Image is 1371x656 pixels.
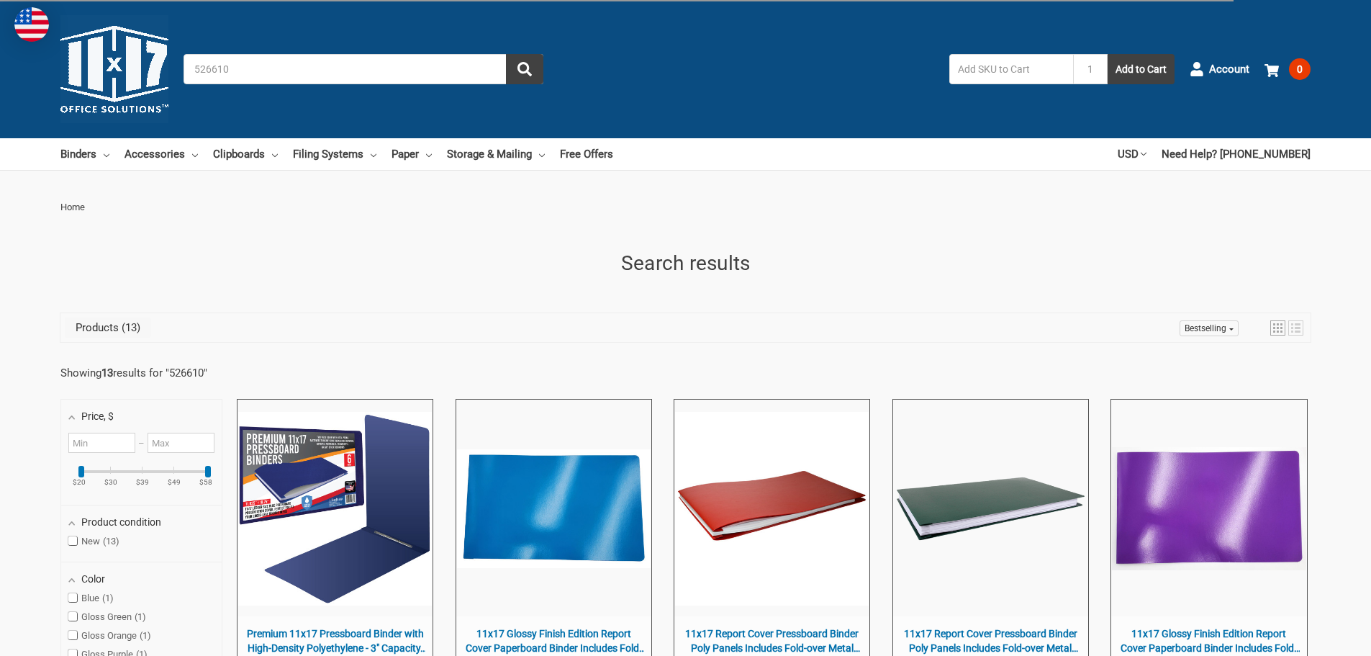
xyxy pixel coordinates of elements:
[68,611,146,623] span: Gloss Green
[900,627,1081,655] span: 11x17 Report Cover Pressboard Binder Poly Panels Includes Fold-over Metal Fasteners Green Package...
[96,479,126,486] ins: $30
[104,410,114,422] span: , $
[125,138,198,170] a: Accessories
[1108,54,1175,84] button: Add to Cart
[245,627,425,655] span: Premium 11x17 Pressboard Binder with High-Density Polyethylene - 3" Capacity, Crush Finish Exteri...
[1289,58,1311,80] span: 0
[14,7,49,42] img: duty and tax information for United States
[81,573,105,585] span: Color
[1270,320,1285,336] a: View grid mode
[102,593,114,603] span: 1
[135,438,147,449] span: –
[68,593,114,604] span: Blue
[169,367,204,379] a: 526610
[101,367,113,379] b: 13
[1112,447,1306,570] img: 11x17 Glossy Finish Edition Report Cover Paperboard Binder Includes Fold-over Metal Fasteners Glo...
[60,202,85,212] span: Home
[81,516,161,528] span: Product condition
[213,138,278,170] a: Clipboards
[81,410,114,422] span: Price
[135,611,146,622] span: 1
[1190,50,1249,88] a: Account
[457,449,651,568] img: 11x17 Glossy Finish Edition Report Cover Paperboard Binder Includes Fold-over Metal Fasteners Glo...
[68,536,119,547] span: New
[463,627,644,655] span: 11x17 Glossy Finish Edition Report Cover Paperboard Binder Includes Fold-over Metal Fasteners Glo...
[392,138,432,170] a: Paper
[1288,320,1303,336] a: View list mode
[682,627,862,655] span: 11x17 Report Cover Pressboard Binder Poly Panels Includes Fold-over Metal Fasteners Red Package of 6
[1252,617,1371,656] iframe: Google Customer Reviews
[949,54,1073,84] input: Add SKU to Cart
[127,479,158,486] ins: $39
[293,138,376,170] a: Filing Systems
[64,479,94,486] ins: $20
[894,412,1087,606] img: 11x17 Report Cover Pressboard Binder Poly Panels Includes Fold-over Metal Fasteners Green Package...
[191,479,221,486] ins: $58
[1118,627,1299,655] span: 11x17 Glossy Finish Edition Report Cover Paperboard Binder Includes Fold-over Metal Fasteners Glo...
[140,630,151,641] span: 1
[447,138,545,170] a: Storage & Mailing
[1118,138,1146,170] a: USD
[148,433,214,453] input: Maximum value
[1185,323,1226,333] span: Bestselling
[68,630,151,642] span: Gloss Orange
[184,54,543,84] input: Search by keyword, brand or SKU
[1264,50,1311,88] a: 0
[65,318,151,338] a: View Products Tab
[60,15,168,123] img: 11x17.com
[1180,320,1239,336] a: Sort options
[159,479,189,486] ins: $49
[68,433,135,453] input: Minimum value
[103,536,119,547] span: 13
[60,138,109,170] a: Binders
[119,321,140,334] span: 13
[60,367,233,379] div: Showing results for " "
[1209,61,1249,78] span: Account
[1162,138,1311,170] a: Need Help? [PHONE_NUMBER]
[60,248,1311,279] h1: Search results
[560,138,613,170] a: Free Offers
